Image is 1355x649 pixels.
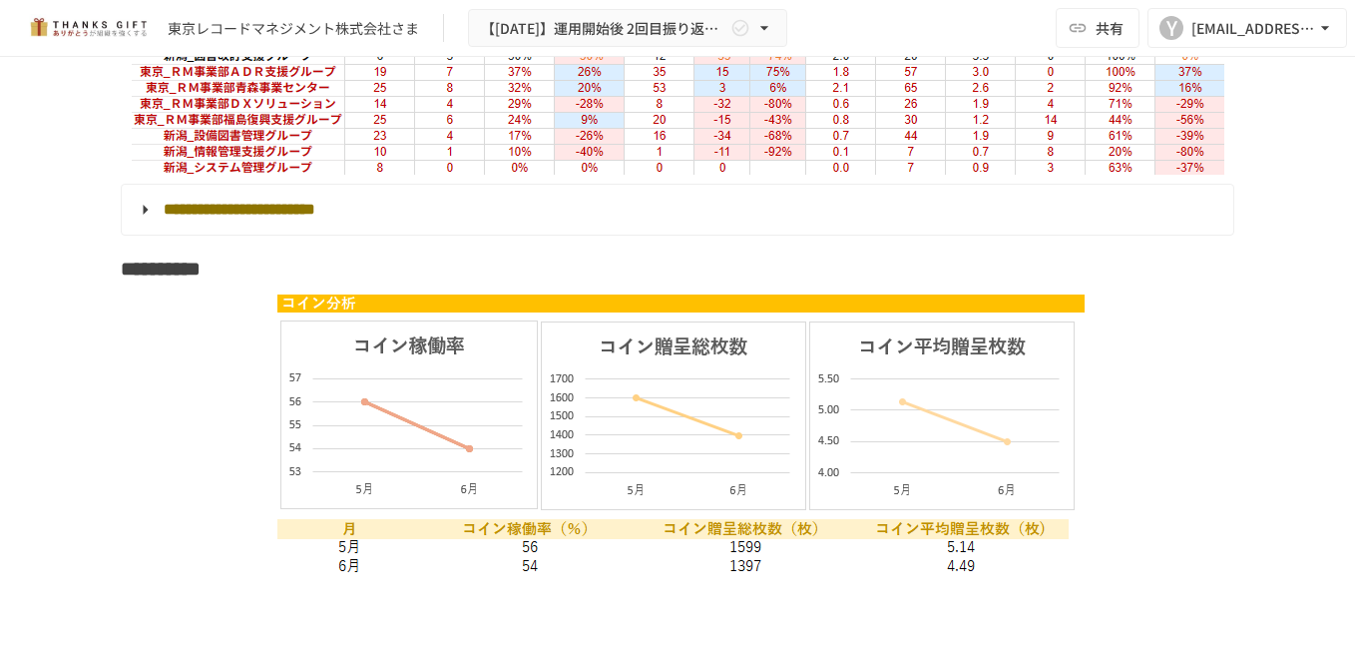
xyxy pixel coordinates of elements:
span: 共有 [1096,17,1124,39]
div: Y [1159,16,1183,40]
button: 【[DATE]】運用開始後 2回目振り返りミーティング [468,9,787,48]
div: 東京レコードマネジメント株式会社さま [168,18,419,39]
img: RZLQvxw9NwibkO9uoQFkUv1R8JJdPCKbu9P19Dlb6qr [270,295,1085,579]
img: mMP1OxWUAhQbsRWCurg7vIHe5HqDpP7qZo7fRoNLXQh [24,12,152,44]
span: 【[DATE]】運用開始後 2回目振り返りミーティング [481,16,726,41]
button: Y[EMAIL_ADDRESS][DOMAIN_NAME] [1147,8,1347,48]
div: [EMAIL_ADDRESS][DOMAIN_NAME] [1191,16,1315,41]
button: 共有 [1056,8,1139,48]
